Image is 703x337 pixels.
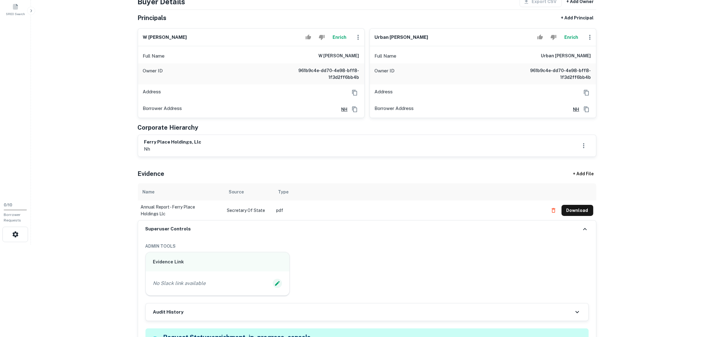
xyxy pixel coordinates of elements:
div: scrollable content [138,183,596,220]
button: Copy Address [350,105,359,114]
a: SREO Search [2,1,29,18]
th: Source [224,183,273,201]
span: 0 / 10 [4,203,12,207]
div: + Add File [562,168,605,180]
span: Borrower Requests [4,213,21,222]
h6: urban [PERSON_NAME] [375,34,428,41]
td: pdf [273,201,545,220]
button: Enrich [562,31,581,43]
p: Address [375,88,393,97]
td: Secretary of State [224,201,273,220]
button: Copy Address [582,105,591,114]
button: Reject [316,31,327,43]
h6: 961b9c4e-dd70-4e98-bff8-1f3d2ff6bb4b [517,67,591,81]
p: Owner ID [143,67,163,81]
td: annual report - ferry place holdings llc [138,201,224,220]
h6: 961b9c4e-dd70-4e98-bff8-1f3d2ff6bb4b [285,67,359,81]
h5: Principals [138,13,167,22]
div: Type [278,188,289,196]
iframe: Chat Widget [672,288,703,317]
div: Source [229,188,244,196]
button: + Add Principal [559,12,596,23]
h6: Audit History [153,309,184,316]
h6: w [PERSON_NAME] [319,52,359,60]
a: NH [337,106,348,113]
button: Copy Address [582,88,591,97]
h6: ferry place holdings, llc [144,139,202,146]
th: Type [273,183,545,201]
h6: urban [PERSON_NAME] [541,52,591,60]
h6: Superuser Controls [145,225,191,233]
button: Reject [548,31,559,43]
button: Download [562,205,593,216]
button: Edit Slack Link [273,279,282,288]
p: Full Name [143,52,165,60]
button: Delete file [548,205,559,215]
h5: Evidence [138,169,165,178]
p: Owner ID [375,67,395,81]
th: Name [138,183,224,201]
p: nh [144,145,202,153]
a: NH [568,106,579,113]
button: Copy Address [350,88,359,97]
p: Address [143,88,161,97]
h5: Corporate Hierarchy [138,123,198,132]
p: Borrower Address [375,105,414,114]
p: Full Name [375,52,397,60]
button: Accept [535,31,546,43]
p: Borrower Address [143,105,182,114]
h6: Evidence Link [153,258,282,266]
h6: ADMIN TOOLS [145,243,589,250]
span: SREO Search [6,11,25,16]
h6: w [PERSON_NAME] [143,34,187,41]
p: No Slack link available [153,280,206,287]
div: Name [143,188,155,196]
button: Enrich [330,31,349,43]
button: Accept [303,31,314,43]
